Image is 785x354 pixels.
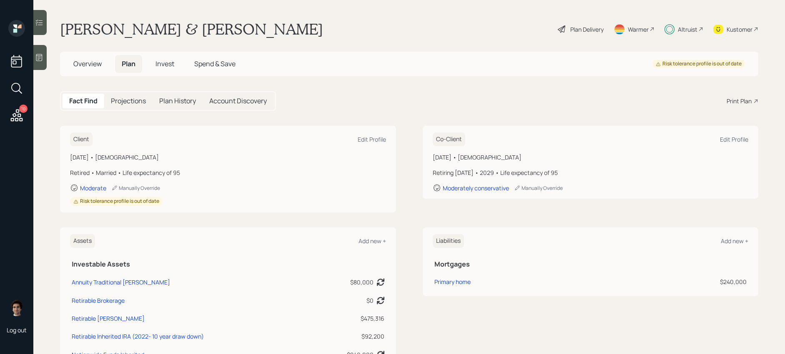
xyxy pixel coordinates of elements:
[433,153,749,162] div: [DATE] • [DEMOGRAPHIC_DATA]
[628,25,649,34] div: Warmer
[70,234,95,248] h6: Assets
[111,97,146,105] h5: Projections
[358,135,386,143] div: Edit Profile
[70,168,386,177] div: Retired • Married • Life expectancy of 95
[514,184,563,192] div: Manually Override
[433,234,464,248] h6: Liabilities
[434,260,747,268] h5: Mortgages
[19,105,28,113] div: 10
[314,314,384,323] div: $475,316
[366,296,374,305] div: $0
[72,296,125,305] div: Retirable Brokerage
[721,237,748,245] div: Add new +
[72,314,145,323] div: Retirable [PERSON_NAME]
[614,277,747,286] div: $240,000
[434,277,471,286] div: Primary home
[70,132,93,146] h6: Client
[155,59,174,68] span: Invest
[69,97,98,105] h5: Fact Find
[72,332,204,341] div: Retirable Inherited IRA (2022- 10 year draw down)
[727,25,752,34] div: Kustomer
[350,278,374,287] div: $80,000
[359,237,386,245] div: Add new +
[60,20,323,38] h1: [PERSON_NAME] & [PERSON_NAME]
[720,135,748,143] div: Edit Profile
[7,326,27,334] div: Log out
[73,198,159,205] div: Risk tolerance profile is out of date
[314,332,384,341] div: $92,200
[433,168,749,177] div: Retiring [DATE] • 2029 • Life expectancy of 95
[209,97,267,105] h5: Account Discovery
[678,25,697,34] div: Altruist
[8,299,25,316] img: harrison-schaefer-headshot-2.png
[122,59,135,68] span: Plan
[111,184,160,192] div: Manually Override
[194,59,236,68] span: Spend & Save
[70,153,386,162] div: [DATE] • [DEMOGRAPHIC_DATA]
[80,184,106,192] div: Moderate
[727,97,752,105] div: Print Plan
[656,60,742,67] div: Risk tolerance profile is out of date
[72,278,170,287] div: Annuity Traditional [PERSON_NAME]
[72,260,384,268] h5: Investable Assets
[159,97,196,105] h5: Plan History
[433,132,465,146] h6: Co-Client
[570,25,604,34] div: Plan Delivery
[443,184,509,192] div: Moderately conservative
[73,59,102,68] span: Overview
